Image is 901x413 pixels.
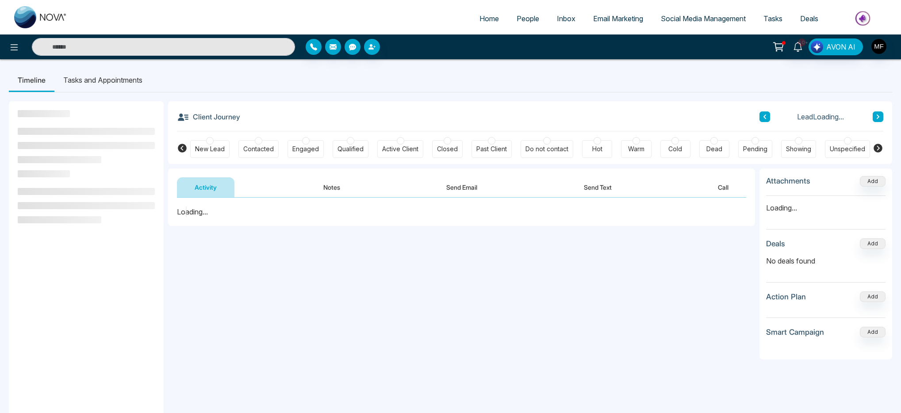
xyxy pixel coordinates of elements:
[871,383,892,404] iframe: Intercom live chat
[766,176,810,185] h3: Attachments
[860,176,886,187] button: Add
[177,110,240,123] h3: Client Journey
[593,14,643,23] span: Email Marketing
[668,145,682,153] div: Cold
[811,41,823,53] img: Lead Flow
[755,10,791,27] a: Tasks
[471,10,508,27] a: Home
[195,145,225,153] div: New Lead
[700,177,746,197] button: Call
[557,14,575,23] span: Inbox
[826,42,855,52] span: AVON AI
[14,6,67,28] img: Nova CRM Logo
[517,14,539,23] span: People
[706,145,722,153] div: Dead
[9,68,54,92] li: Timeline
[800,14,818,23] span: Deals
[786,145,811,153] div: Showing
[337,145,364,153] div: Qualified
[832,8,896,28] img: Market-place.gif
[766,292,806,301] h3: Action Plan
[830,145,865,153] div: Unspecified
[548,10,584,27] a: Inbox
[243,145,274,153] div: Contacted
[177,206,746,217] div: Loading...
[382,145,418,153] div: Active Client
[508,10,548,27] a: People
[628,145,644,153] div: Warm
[476,145,507,153] div: Past Client
[479,14,499,23] span: Home
[860,238,886,249] button: Add
[743,145,767,153] div: Pending
[54,68,151,92] li: Tasks and Appointments
[766,239,785,248] h3: Deals
[584,10,652,27] a: Email Marketing
[766,328,824,337] h3: Smart Campaign
[177,177,234,197] button: Activity
[763,14,782,23] span: Tasks
[809,38,863,55] button: AVON AI
[797,111,844,122] span: Lead Loading...
[860,177,886,184] span: Add
[766,256,886,266] p: No deals found
[652,10,755,27] a: Social Media Management
[437,145,458,153] div: Closed
[429,177,495,197] button: Send Email
[766,196,886,213] p: Loading...
[871,39,886,54] img: User Avatar
[860,327,886,337] button: Add
[592,145,602,153] div: Hot
[860,291,886,302] button: Add
[525,145,568,153] div: Do not contact
[791,10,827,27] a: Deals
[566,177,629,197] button: Send Text
[292,145,319,153] div: Engaged
[798,38,806,46] span: 10+
[306,177,358,197] button: Notes
[661,14,746,23] span: Social Media Management
[787,38,809,54] a: 10+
